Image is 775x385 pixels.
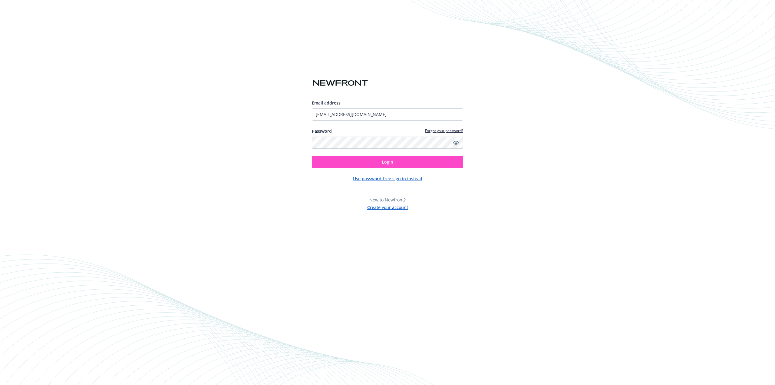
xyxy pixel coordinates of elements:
button: Create your account [367,203,408,211]
button: Use password-free sign in instead [353,175,422,182]
span: New to Newfront? [369,197,406,203]
input: Enter your email [312,108,463,121]
img: Newfront logo [312,78,369,88]
span: Email address [312,100,341,106]
span: Login [382,159,393,165]
a: Forgot your password? [425,128,463,133]
button: Login [312,156,463,168]
input: Enter your password [312,137,463,149]
a: Show password [452,139,460,146]
label: Password [312,128,332,134]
